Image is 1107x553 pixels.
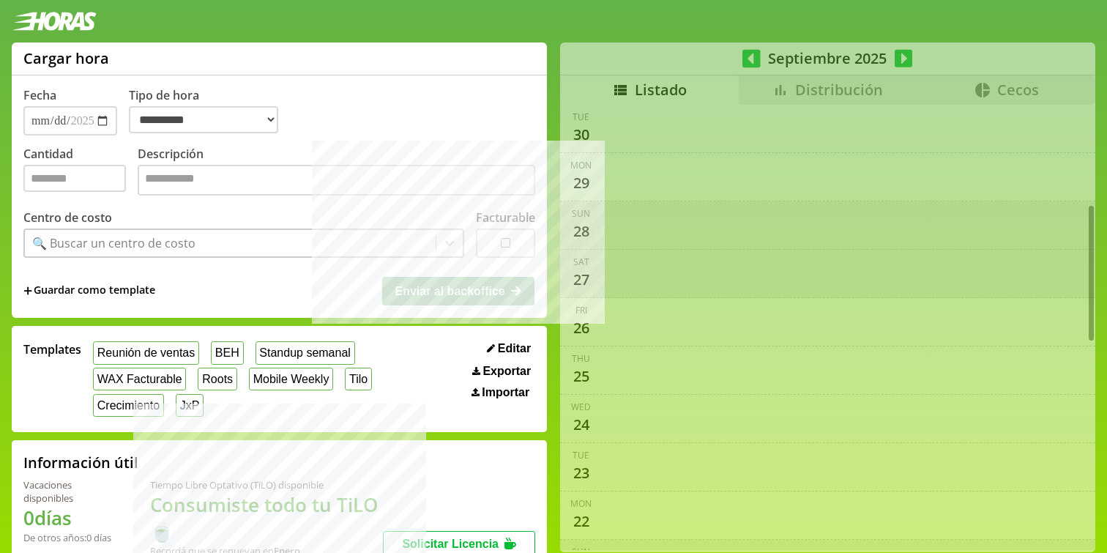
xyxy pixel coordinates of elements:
[12,12,97,31] img: logotipo
[345,368,372,390] button: Tilo
[176,394,204,417] button: JxP
[93,394,164,417] button: Crecimiento
[93,341,199,364] button: Reunión de ventas
[129,106,278,133] select: Tipo de hora
[93,368,186,390] button: WAX Facturable
[23,283,155,299] span: +Guardar como template
[468,364,535,379] button: Exportar
[23,209,112,226] label: Centro de costo
[198,368,236,390] button: Roots
[482,365,531,378] span: Exportar
[23,87,56,103] label: Fecha
[476,209,535,226] label: Facturable
[23,146,138,199] label: Cantidad
[249,368,333,390] button: Mobile Weekly
[498,342,531,355] span: Editar
[138,165,535,196] textarea: Descripción
[211,341,244,364] button: BEH
[402,538,499,550] span: Solicitar Licencia
[32,235,195,251] div: 🔍 Buscar un centro de costo
[138,146,535,199] label: Descripción
[482,341,535,356] button: Editar
[150,491,384,544] h1: Consumiste todo tu TiLO 🍵
[23,283,32,299] span: +
[23,478,115,505] div: Vacaciones disponibles
[23,48,109,68] h1: Cargar hora
[482,386,529,399] span: Importar
[23,341,81,357] span: Templates
[256,341,355,364] button: Standup semanal
[129,87,290,136] label: Tipo de hora
[23,453,138,472] h2: Información útil
[150,478,384,491] div: Tiempo Libre Optativo (TiLO) disponible
[23,505,115,531] h1: 0 días
[23,165,126,192] input: Cantidad
[23,531,115,544] div: De otros años: 0 días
